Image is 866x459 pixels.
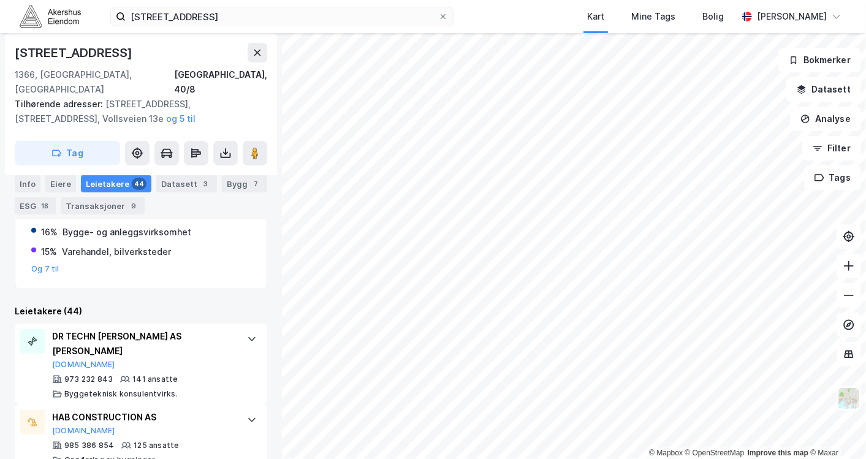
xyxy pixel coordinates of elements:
a: OpenStreetMap [685,449,745,457]
button: [DOMAIN_NAME] [52,360,115,370]
a: Mapbox [649,449,683,457]
div: 15% [41,245,57,259]
a: Improve this map [748,449,808,457]
div: 1366, [GEOGRAPHIC_DATA], [GEOGRAPHIC_DATA] [15,67,174,97]
img: Z [837,387,860,410]
div: HAB CONSTRUCTION AS [52,410,235,425]
div: [STREET_ADDRESS], [STREET_ADDRESS], Vollsveien 13e [15,97,257,126]
div: DR TECHN [PERSON_NAME] AS [PERSON_NAME] [52,329,235,358]
div: [STREET_ADDRESS] [15,43,135,63]
div: 18 [39,200,51,212]
img: akershus-eiendom-logo.9091f326c980b4bce74ccdd9f866810c.svg [20,6,81,27]
div: 9 [127,200,140,212]
div: 3 [200,178,212,190]
input: Søk på adresse, matrikkel, gårdeiere, leietakere eller personer [126,7,438,26]
button: Analyse [790,107,861,131]
div: Leietakere (44) [15,304,267,319]
div: Bygge- og anleggsvirksomhet [63,225,191,240]
div: Byggeteknisk konsulentvirks. [64,389,178,399]
div: Bolig [702,9,724,24]
span: Tilhørende adresser: [15,99,105,109]
div: 141 ansatte [132,374,178,384]
div: Info [15,175,40,192]
div: 44 [132,178,146,190]
div: [GEOGRAPHIC_DATA], 40/8 [174,67,267,97]
div: 973 232 843 [64,374,113,384]
button: Bokmerker [778,48,861,72]
div: Bygg [222,175,267,192]
div: Mine Tags [631,9,675,24]
iframe: Chat Widget [805,400,866,459]
div: Leietakere [81,175,151,192]
div: 125 ansatte [134,441,179,450]
div: Transaksjoner [61,197,145,214]
div: [PERSON_NAME] [757,9,827,24]
div: Eiere [45,175,76,192]
button: Tags [804,165,861,190]
button: Filter [802,136,861,161]
button: [DOMAIN_NAME] [52,426,115,436]
div: Kart [587,9,604,24]
div: Varehandel, bilverksteder [62,245,171,259]
button: Tag [15,141,120,165]
div: Kontrollprogram for chat [805,400,866,459]
div: 7 [250,178,262,190]
div: 985 386 854 [64,441,114,450]
button: Og 7 til [31,264,59,274]
div: 16% [41,225,58,240]
button: Datasett [786,77,861,102]
div: ESG [15,197,56,214]
div: Datasett [156,175,217,192]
